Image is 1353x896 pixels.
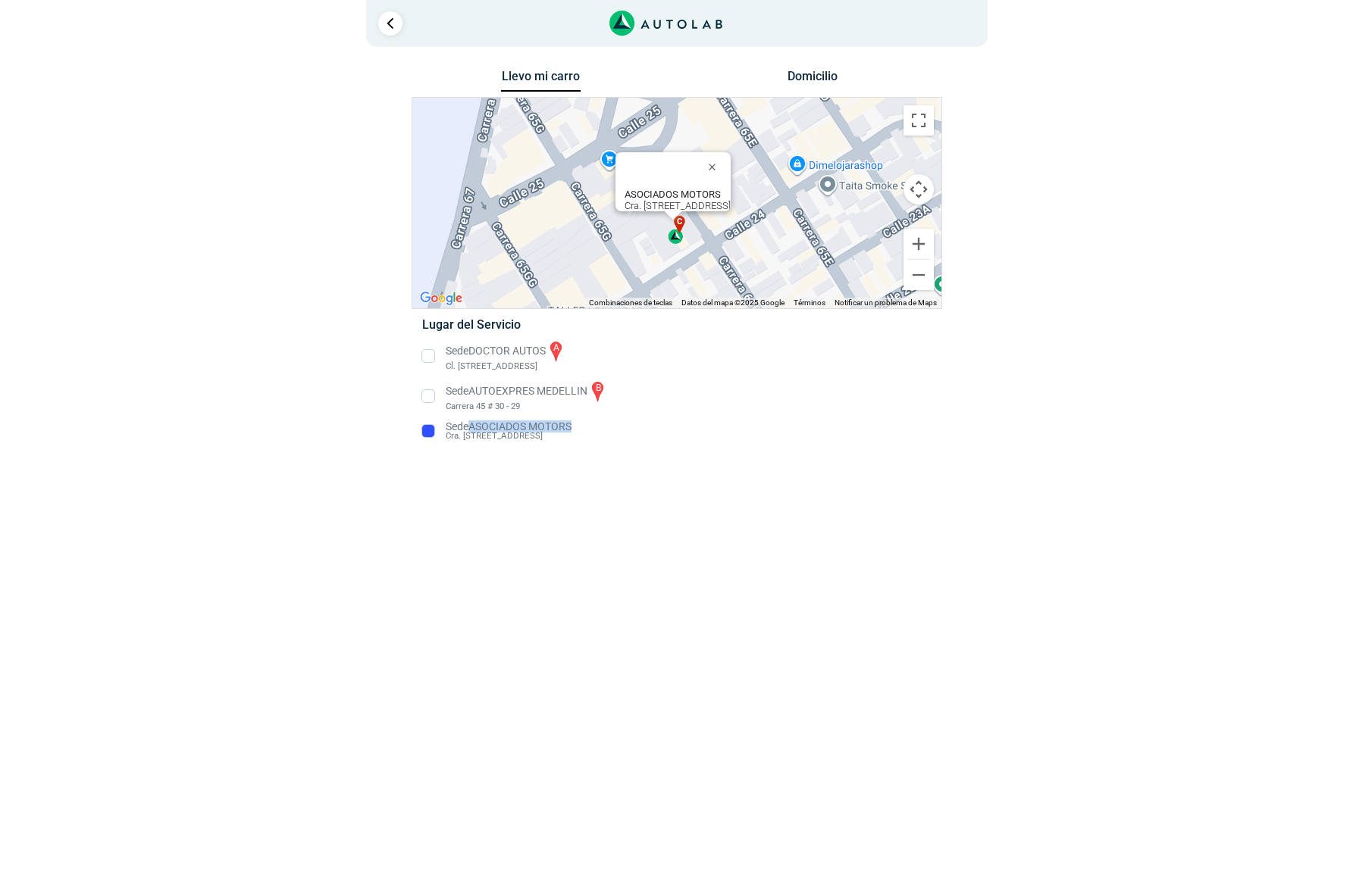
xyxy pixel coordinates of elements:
[416,289,466,308] img: Google
[772,69,852,91] button: Domicilio
[416,289,466,308] a: Abre esta zona en Google Maps (se abre en una nueva ventana)
[422,317,931,332] h5: Lugar del Servicio
[625,189,731,211] div: Cra. [STREET_ADDRESS]
[676,216,682,229] span: c
[904,229,934,259] button: Ampliar
[589,298,672,308] button: Combinaciones de teclas
[625,189,721,200] b: ASOCIADOS MOTORS
[904,174,934,204] button: Controles de visualización del mapa
[904,260,934,290] button: Reducir
[609,15,722,30] a: Link al sitio de autolab
[501,69,581,92] button: Llevo mi carro
[794,298,825,307] a: Términos
[835,298,937,307] a: Notificar un problema de Maps
[378,11,402,36] a: Ir al paso anterior
[697,148,734,185] button: Cerrar
[681,298,785,307] span: Datos del mapa ©2025 Google
[904,105,934,136] button: Cambiar a la vista en pantalla completa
